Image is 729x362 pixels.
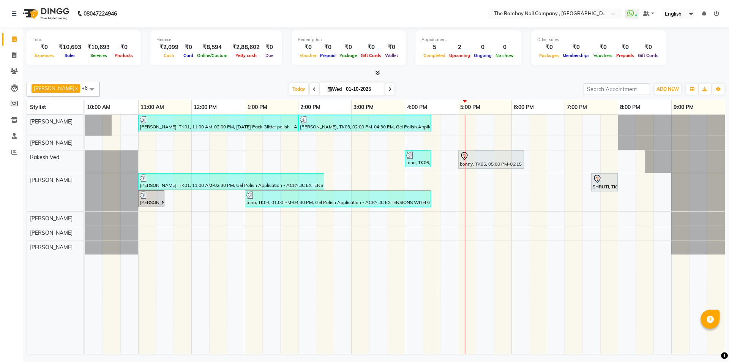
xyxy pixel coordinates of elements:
span: [PERSON_NAME] [30,177,73,183]
div: [PERSON_NAME], TK03, 02:00 PM-04:30 PM, Gel Polish Application - ACRYLIC EXTENSIONS WITH GEL POLI... [299,116,430,130]
span: Completed [421,53,447,58]
span: Rakesh Ved [30,154,59,161]
span: Wed [326,86,344,92]
span: Online/Custom [195,53,229,58]
span: Prepaid [318,53,338,58]
div: Appointment [421,36,516,43]
span: Due [264,53,275,58]
a: x [74,85,78,91]
span: Vouchers [592,53,614,58]
iframe: chat widget [697,332,721,354]
input: 2025-10-01 [344,84,382,95]
a: 12:00 PM [192,102,219,113]
div: [PERSON_NAME], TK01, 11:00 AM-02:30 PM, Gel Polish Application - ACRYLIC EXTENSIONS WITH GEL POLI... [139,174,323,189]
div: 5 [421,43,447,52]
div: ₹10,693 [84,43,113,52]
div: ₹0 [614,43,636,52]
div: Total [33,36,135,43]
div: ₹0 [263,43,276,52]
span: Ongoing [472,53,494,58]
span: Memberships [561,53,592,58]
span: Prepaids [614,53,636,58]
div: ₹0 [636,43,660,52]
span: Expenses [33,53,56,58]
a: 2:00 PM [298,102,322,113]
a: 11:00 AM [139,102,166,113]
div: 0 [494,43,516,52]
div: ₹8,594 [195,43,229,52]
span: No show [494,53,516,58]
span: [PERSON_NAME] [30,215,73,222]
div: ₹0 [359,43,383,52]
div: bonny, TK05, 05:00 PM-06:15 PM, Hair Services - SHAMPOO + HAIRCUT + BLOWDRY [459,152,523,168]
div: ₹0 [298,43,318,52]
a: 10:00 AM [85,102,112,113]
a: 7:00 PM [565,102,589,113]
span: [PERSON_NAME] [30,244,73,251]
span: Gift Cards [636,53,660,58]
div: Redemption [298,36,400,43]
span: Cash [162,53,176,58]
div: ₹0 [338,43,359,52]
span: Stylist [30,104,46,111]
div: ₹10,693 [56,43,84,52]
a: 3:00 PM [352,102,376,113]
button: ADD NEW [655,84,681,95]
div: Finance [156,36,276,43]
span: Card [181,53,195,58]
div: ₹2,099 [156,43,181,52]
div: ₹0 [592,43,614,52]
span: Package [338,53,359,58]
div: SHRUTI, TK02, 07:30 PM-08:00 PM, Removals - Extensions [592,174,617,190]
input: Search Appointment [584,83,650,95]
div: ₹0 [318,43,338,52]
a: 9:00 PM [672,102,696,113]
div: ₹0 [33,43,56,52]
span: [PERSON_NAME] [30,139,73,146]
span: [PERSON_NAME] [30,118,73,125]
a: 5:00 PM [458,102,482,113]
div: [PERSON_NAME], TK01, 11:00 AM-11:30 AM, Gel Polish Application - HANDS GEL POLISH [139,191,164,206]
span: Gift Cards [359,53,383,58]
span: Wallet [383,53,400,58]
div: ₹0 [537,43,561,52]
span: Services [88,53,109,58]
div: [PERSON_NAME], TK01, 11:00 AM-02:00 PM, [DATE] Pack,Glitter polish - All Nails [139,116,297,130]
span: Petty cash [234,53,259,58]
div: 2 [447,43,472,52]
div: ₹0 [561,43,592,52]
div: tanu, TK04, 01:00 PM-04:30 PM, Gel Polish Application - ACRYLIC EXTENSIONS WITH GEL POLISH,Remova... [246,191,430,206]
span: [PERSON_NAME] [34,85,74,91]
div: Other sales [537,36,660,43]
span: Upcoming [447,53,472,58]
div: ₹0 [113,43,135,52]
div: 0 [472,43,494,52]
span: Voucher [298,53,318,58]
a: 1:00 PM [245,102,269,113]
img: logo [19,3,71,24]
span: Today [289,83,308,95]
a: 8:00 PM [618,102,642,113]
a: 6:00 PM [512,102,536,113]
span: Sales [63,53,77,58]
span: ADD NEW [656,86,679,92]
span: Packages [537,53,561,58]
span: Products [113,53,135,58]
div: ₹2,88,602 [229,43,263,52]
div: tanu, TK06, 04:00 PM-04:30 PM, Hair Services - BLOW DRY [406,152,430,166]
span: [PERSON_NAME] [30,229,73,236]
div: ₹0 [383,43,400,52]
span: +6 [82,85,93,91]
b: 08047224946 [84,3,117,24]
div: ₹0 [181,43,195,52]
a: 4:00 PM [405,102,429,113]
